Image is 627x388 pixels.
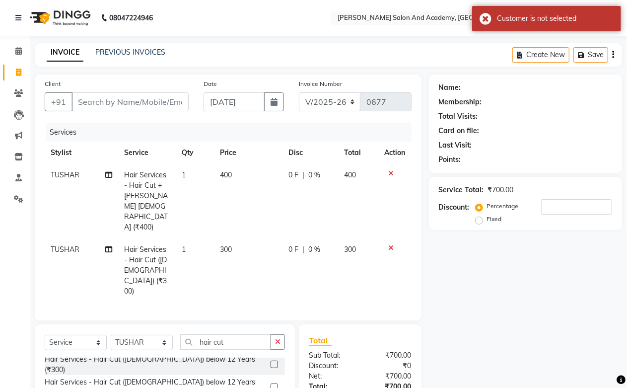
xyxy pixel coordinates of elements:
span: TUSHAR [51,245,79,254]
div: ₹700.00 [360,371,418,382]
div: ₹0 [360,361,418,371]
input: Search or Scan [180,334,271,350]
span: Total [309,335,332,346]
th: Action [379,142,412,164]
span: 0 F [288,244,298,255]
span: 1 [182,170,186,179]
span: 400 [220,170,232,179]
div: ₹700.00 [360,350,418,361]
span: Hair Services - Hair Cut + [PERSON_NAME] [DEMOGRAPHIC_DATA] (₹400) [124,170,168,232]
label: Client [45,79,61,88]
div: Card on file: [439,126,480,136]
img: logo [25,4,93,32]
label: Date [204,79,217,88]
div: Name: [439,82,461,93]
div: Sub Total: [301,350,360,361]
div: Service Total: [439,185,484,195]
a: INVOICE [47,44,83,62]
label: Fixed [487,215,502,224]
span: | [302,170,304,180]
div: Hair Services - Hair Cut ([DEMOGRAPHIC_DATA]) below 12 Years (₹300) [45,354,267,375]
input: Search by Name/Mobile/Email/Code [71,92,189,111]
div: Customer is not selected [497,13,614,24]
span: 0 F [288,170,298,180]
span: 300 [220,245,232,254]
div: ₹700.00 [488,185,514,195]
span: Hair Services - Hair Cut ([DEMOGRAPHIC_DATA]) (₹300) [124,245,167,296]
a: PREVIOUS INVOICES [95,48,165,57]
span: 400 [344,170,356,179]
th: Disc [282,142,338,164]
span: 0 % [308,244,320,255]
span: 0 % [308,170,320,180]
b: 08047224946 [109,4,153,32]
span: 300 [344,245,356,254]
div: Net: [301,371,360,382]
div: Last Visit: [439,140,472,151]
span: TUSHAR [51,170,79,179]
th: Total [338,142,379,164]
span: 1 [182,245,186,254]
div: Points: [439,155,461,165]
button: +91 [45,92,72,111]
div: Membership: [439,97,482,107]
label: Percentage [487,202,519,211]
label: Invoice Number [299,79,342,88]
th: Price [214,142,282,164]
th: Service [118,142,176,164]
th: Stylist [45,142,118,164]
div: Services [46,123,419,142]
div: Discount: [439,202,470,213]
button: Create New [512,47,569,63]
th: Qty [176,142,214,164]
div: Discount: [301,361,360,371]
span: | [302,244,304,255]
button: Save [573,47,608,63]
div: Total Visits: [439,111,478,122]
